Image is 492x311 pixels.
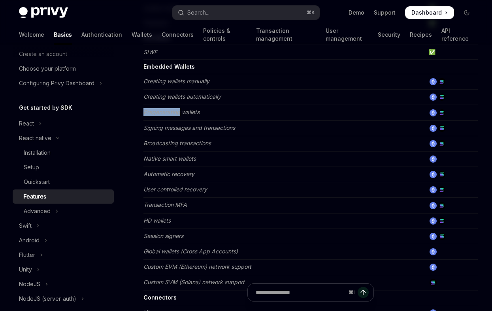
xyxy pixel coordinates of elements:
[378,25,400,44] a: Security
[143,248,238,255] em: Global wallets (Cross App Accounts)
[143,263,251,270] em: Custom EVM (Ethereum) network support
[430,109,437,116] img: ethereum.png
[13,116,114,131] button: Toggle React section
[19,25,44,44] a: Welcome
[13,175,114,189] a: Quickstart
[13,219,114,233] button: Toggle Swift section
[438,217,445,225] img: solana.png
[19,103,72,112] h5: Get started by SDK
[54,25,72,44] a: Basics
[13,160,114,174] a: Setup
[438,202,445,209] img: solana.png
[438,186,445,193] img: solana.png
[143,140,211,146] em: Broadcasting transactions
[24,163,39,172] div: Setup
[430,217,437,225] img: ethereum.png
[256,284,345,301] input: Ask a question...
[187,8,209,17] div: Search...
[143,124,235,131] em: Signing messages and transactions
[143,93,221,100] em: Creating wallets automatically
[13,248,114,262] button: Toggle Flutter section
[143,63,195,70] strong: Embedded Wallets
[172,6,319,20] button: Open search
[19,265,32,274] div: Unity
[19,79,94,88] div: Configuring Privy Dashboard
[19,294,76,304] div: NodeJS (server-auth)
[430,233,437,240] img: ethereum.png
[430,248,437,255] img: ethereum.png
[430,279,437,286] img: solana.png
[19,236,40,245] div: Android
[438,78,445,85] img: solana.png
[13,62,114,76] a: Choose your platform
[441,25,473,44] a: API reference
[143,217,171,224] em: HD wallets
[438,109,445,116] img: solana.png
[13,146,114,160] a: Installation
[19,279,40,289] div: NodeJS
[81,25,122,44] a: Authentication
[13,204,114,218] button: Toggle Advanced section
[358,287,369,298] button: Send message
[13,233,114,247] button: Toggle Android section
[430,155,437,163] img: ethereum.png
[24,206,51,216] div: Advanced
[143,49,157,55] em: SIWF
[430,202,437,209] img: ethereum.png
[349,9,364,17] a: Demo
[430,186,437,193] img: ethereum.png
[143,186,207,193] em: User controlled recovery
[143,279,245,285] em: Custom SVM (Solana) network support
[143,201,187,208] em: Transaction MFA
[13,189,114,204] a: Features
[13,277,114,291] button: Toggle NodeJS section
[13,262,114,277] button: Toggle Unity section
[19,221,32,230] div: Swift
[430,171,437,178] img: ethereum.png
[143,232,183,239] em: Session signers
[13,76,114,90] button: Toggle Configuring Privy Dashboard section
[438,94,445,101] img: solana.png
[132,25,152,44] a: Wallets
[19,250,35,260] div: Flutter
[307,9,315,16] span: ⌘ K
[143,170,194,177] em: Automatic recovery
[143,109,200,115] em: Pregenerating wallets
[24,192,46,201] div: Features
[460,6,473,19] button: Toggle dark mode
[405,6,454,19] a: Dashboard
[374,9,396,17] a: Support
[430,94,437,101] img: ethereum.png
[430,140,437,147] img: ethereum.png
[13,131,114,145] button: Toggle React native section
[438,171,445,178] img: solana.png
[13,292,114,306] button: Toggle NodeJS (server-auth) section
[143,155,196,162] em: Native smart wallets
[411,9,442,17] span: Dashboard
[256,25,316,44] a: Transaction management
[326,25,368,44] a: User management
[426,45,478,60] td: ✅
[410,25,432,44] a: Recipes
[438,140,445,147] img: solana.png
[24,177,50,187] div: Quickstart
[143,78,209,84] em: Creating wallets manually
[19,64,76,73] div: Choose your platform
[438,233,445,240] img: solana.png
[19,7,68,18] img: dark logo
[430,125,437,132] img: ethereum.png
[19,119,34,128] div: React
[430,78,437,85] img: ethereum.png
[438,125,445,132] img: solana.png
[24,148,51,157] div: Installation
[203,25,247,44] a: Policies & controls
[430,264,437,271] img: ethereum.png
[19,133,51,143] div: React native
[162,25,194,44] a: Connectors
